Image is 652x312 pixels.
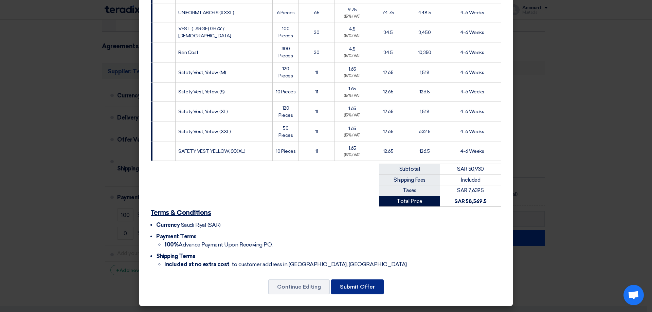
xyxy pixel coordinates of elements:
span: 4-6 Weeks [460,10,484,16]
td: Taxes [379,185,440,196]
a: Open chat [623,285,644,305]
span: 10,350 [418,50,431,55]
span: 4-6 Weeks [460,50,484,55]
span: 65 [314,10,319,16]
div: (15%) VAT [337,93,367,99]
span: 6 Pieces [277,10,295,16]
span: 12.65 [383,109,394,114]
span: 11 [315,148,318,154]
span: 1.65 [348,66,356,72]
strong: 100% [164,241,179,248]
div: (15%) VAT [337,73,367,79]
span: 10 Pieces [276,148,295,154]
span: Safety Vest, Yellow, (XL) [178,109,228,114]
span: 10 Pieces [276,89,295,95]
span: 300 Pieces [278,46,293,59]
span: VEST (LARGE) GRAY / [DEMOGRAPHIC_DATA] [178,26,231,39]
span: 50 Pieces [278,125,293,138]
span: 34.5 [383,30,393,35]
span: 11 [315,129,318,134]
span: 1.65 [348,106,356,111]
span: 11 [315,70,318,75]
span: 12.65 [383,70,394,75]
span: 120 Pieces [278,105,293,118]
span: Safety Vest, Yellow, (S) [178,89,224,95]
span: 126.5 [419,148,430,154]
span: SAFETY VEST, YELLOW, (XXXL) [178,148,245,154]
span: 1,518 [420,70,429,75]
span: Currency [156,222,180,228]
span: 30 [314,30,319,35]
span: 4-6 Weeks [460,30,484,35]
button: Submit Offer [331,279,384,294]
span: 4-6 Weeks [460,70,484,75]
span: Payment Terms [156,233,197,240]
span: 448.5 [418,10,431,16]
span: 1,518 [420,109,429,114]
td: Shipping Fees [379,175,440,185]
div: (15%) VAT [337,152,367,158]
span: 4-6 Weeks [460,89,484,95]
span: 12.65 [383,129,394,134]
span: 632.5 [419,129,430,134]
div: (15%) VAT [337,53,367,59]
div: (15%) VAT [337,14,367,20]
div: (15%) VAT [337,33,367,39]
span: SAR 7,639.5 [457,187,484,194]
td: Subtotal [379,164,440,175]
span: 11 [315,89,318,95]
span: 12.65 [383,148,394,154]
span: 126.5 [419,89,430,95]
li: , to customer address in [GEOGRAPHIC_DATA], [GEOGRAPHIC_DATA] [164,260,501,269]
span: 12.65 [383,89,394,95]
div: (15%) VAT [337,133,367,139]
span: 4.5 [349,46,356,52]
span: Rain Coat [178,50,198,55]
span: 4-6 Weeks [460,109,484,114]
span: 30 [314,50,319,55]
td: Total Price [379,196,440,207]
span: 3,450 [418,30,431,35]
span: 4.5 [349,26,356,32]
button: Continue Editing [268,279,330,294]
span: Shipping Terms [156,253,195,259]
td: SAR 50,930 [440,164,501,175]
span: 1.65 [348,126,356,131]
span: 1.65 [348,86,356,92]
span: UNIFORM LABORS (XXXL) [178,10,234,16]
span: Advance Payment Upon Receiving PO, [164,241,273,248]
span: 9.75 [348,7,357,13]
span: Included [461,177,480,183]
span: 100 Pieces [278,26,293,39]
strong: Included at no extra cost [164,261,230,268]
span: Safety Vest, Yellow, (M) [178,70,226,75]
span: Saudi Riyal (SAR) [181,222,221,228]
span: 4-6 Weeks [460,129,484,134]
span: 11 [315,109,318,114]
div: (15%) VAT [337,113,367,118]
span: 1.65 [348,145,356,151]
strong: SAR 58,569.5 [454,198,486,204]
span: Safety Vest, Yellow, (XXL) [178,129,231,134]
span: 120 Pieces [278,66,293,79]
u: Terms & Conditions [151,209,211,216]
span: 4-6 Weeks [460,148,484,154]
span: 74.75 [382,10,394,16]
span: 34.5 [383,50,393,55]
